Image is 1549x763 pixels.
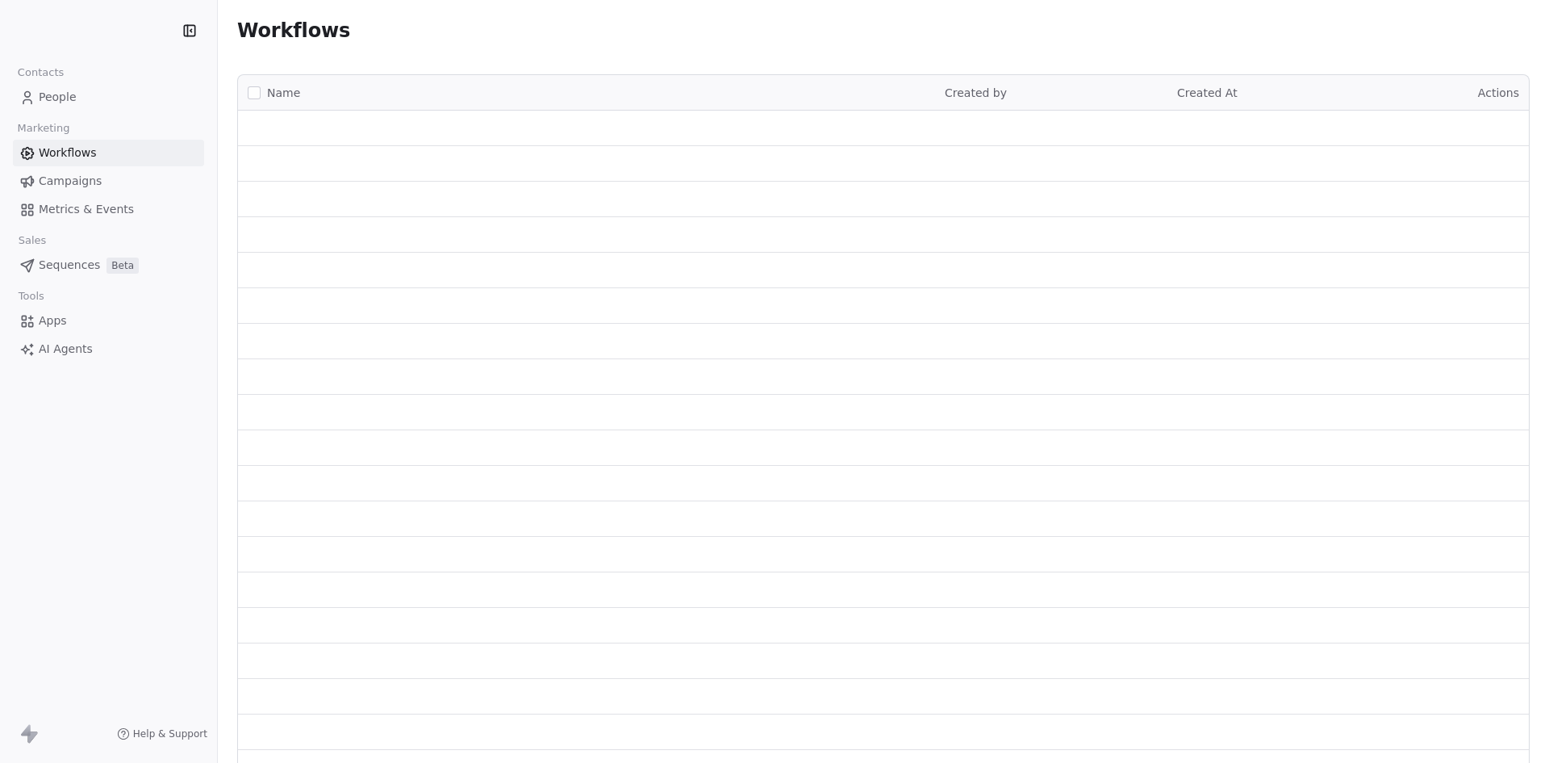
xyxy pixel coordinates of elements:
[945,86,1007,99] span: Created by
[39,312,67,329] span: Apps
[13,168,204,195] a: Campaigns
[39,89,77,106] span: People
[39,173,102,190] span: Campaigns
[133,727,207,740] span: Help & Support
[267,85,300,102] span: Name
[39,257,100,274] span: Sequences
[39,201,134,218] span: Metrics & Events
[13,196,204,223] a: Metrics & Events
[1177,86,1238,99] span: Created At
[117,727,207,740] a: Help & Support
[1478,86,1519,99] span: Actions
[106,258,139,274] span: Beta
[13,84,204,111] a: People
[13,308,204,334] a: Apps
[39,145,97,161] span: Workflows
[11,284,51,308] span: Tools
[11,228,53,253] span: Sales
[237,19,350,42] span: Workflows
[13,252,204,279] a: SequencesBeta
[10,116,77,140] span: Marketing
[13,336,204,363] a: AI Agents
[10,61,71,85] span: Contacts
[39,341,93,358] span: AI Agents
[13,140,204,166] a: Workflows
